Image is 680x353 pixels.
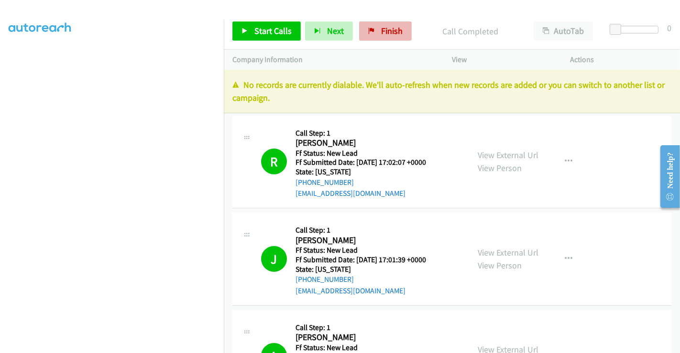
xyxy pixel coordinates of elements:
iframe: Resource Center [653,139,680,214]
p: View [452,54,553,65]
button: AutoTab [534,21,593,41]
span: Start Calls [254,25,292,36]
a: Finish [359,21,412,41]
p: Call Completed [425,25,516,38]
h5: State: [US_STATE] [296,265,438,274]
h2: [PERSON_NAME] [296,235,438,246]
h5: Ff Submitted Date: [DATE] 17:01:39 +0000 [296,255,438,265]
a: [EMAIL_ADDRESS][DOMAIN_NAME] [296,189,406,198]
a: View External Url [478,247,538,258]
h5: Call Step: 1 [296,225,438,235]
h5: Ff Submitted Date: [DATE] 17:02:07 +0000 [296,158,438,167]
a: Start Calls [232,21,301,41]
h5: State: [US_STATE] [296,167,438,177]
h5: Ff Status: New Lead [296,343,438,353]
h5: Call Step: 1 [296,128,438,138]
div: Delay between calls (in seconds) [614,26,658,33]
a: View Person [478,260,522,271]
h5: Call Step: 1 [296,323,438,332]
span: Next [327,25,344,36]
a: View External Url [478,150,538,160]
p: Company Information [232,54,435,65]
h1: J [261,246,287,272]
h5: Ff Status: New Lead [296,246,438,255]
h2: [PERSON_NAME] [296,138,438,149]
h1: R [261,149,287,174]
h5: Ff Status: New Lead [296,149,438,158]
a: [EMAIL_ADDRESS][DOMAIN_NAME] [296,286,406,295]
p: Actions [570,54,672,65]
a: View Person [478,162,522,173]
a: [PHONE_NUMBER] [296,178,354,187]
button: Next [305,21,353,41]
div: 0 [667,21,671,34]
p: No records are currently dialable. We'll auto-refresh when new records are added or you can switc... [232,78,671,104]
h2: [PERSON_NAME] [296,332,438,343]
span: Finish [381,25,403,36]
a: [PHONE_NUMBER] [296,275,354,284]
